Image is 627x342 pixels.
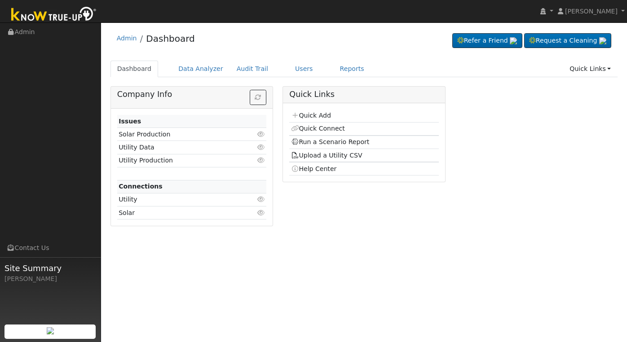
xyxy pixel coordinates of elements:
a: Quick Connect [291,125,345,132]
span: Site Summary [4,262,96,274]
i: Click to view [257,196,265,202]
a: Help Center [291,165,337,172]
td: Utility Production [117,154,243,167]
a: Dashboard [110,61,159,77]
h5: Company Info [117,90,266,99]
td: Utility [117,193,243,206]
div: [PERSON_NAME] [4,274,96,284]
a: Dashboard [146,33,195,44]
i: Click to view [257,157,265,163]
a: Quick Links [563,61,618,77]
a: Run a Scenario Report [291,138,370,145]
a: Refer a Friend [452,33,522,48]
a: Users [288,61,320,77]
strong: Connections [119,183,163,190]
i: Click to view [257,210,265,216]
img: retrieve [47,327,54,334]
a: Reports [333,61,371,77]
h5: Quick Links [289,90,438,99]
td: Solar [117,206,243,219]
td: Utility Data [117,141,243,154]
a: Upload a Utility CSV [291,152,362,159]
a: Admin [117,35,137,42]
i: Click to view [257,131,265,137]
a: Data Analyzer [172,61,230,77]
i: Click to view [257,144,265,150]
a: Audit Trail [230,61,275,77]
img: Know True-Up [7,5,101,25]
img: retrieve [510,37,517,44]
span: [PERSON_NAME] [565,8,618,15]
strong: Issues [119,118,141,125]
a: Quick Add [291,112,331,119]
a: Request a Cleaning [524,33,611,48]
img: retrieve [599,37,606,44]
td: Solar Production [117,128,243,141]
